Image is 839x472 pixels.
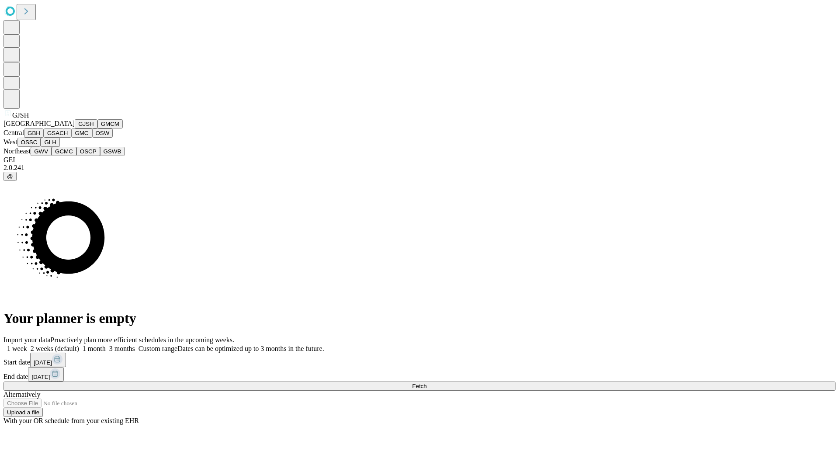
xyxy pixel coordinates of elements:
[139,345,177,352] span: Custom range
[31,147,52,156] button: GWV
[41,138,59,147] button: GLH
[3,408,43,417] button: Upload a file
[71,128,92,138] button: GMC
[97,119,123,128] button: GMCM
[7,173,13,180] span: @
[7,345,27,352] span: 1 week
[3,164,836,172] div: 2.0.241
[12,111,29,119] span: GJSH
[34,359,52,366] span: [DATE]
[75,119,97,128] button: GJSH
[3,172,17,181] button: @
[17,138,41,147] button: OSSC
[3,147,31,155] span: Northeast
[3,417,139,424] span: With your OR schedule from your existing EHR
[100,147,125,156] button: GSWB
[92,128,113,138] button: OSW
[83,345,106,352] span: 1 month
[3,156,836,164] div: GEI
[109,345,135,352] span: 3 months
[3,382,836,391] button: Fetch
[177,345,324,352] span: Dates can be optimized up to 3 months in the future.
[31,374,50,380] span: [DATE]
[52,147,76,156] button: GCMC
[76,147,100,156] button: OSCP
[31,345,79,352] span: 2 weeks (default)
[24,128,44,138] button: GBH
[412,383,426,389] span: Fetch
[3,310,836,326] h1: Your planner is empty
[3,367,836,382] div: End date
[3,391,40,398] span: Alternatively
[3,129,24,136] span: Central
[3,353,836,367] div: Start date
[30,353,66,367] button: [DATE]
[44,128,71,138] button: GSACH
[3,138,17,146] span: West
[3,336,51,344] span: Import your data
[28,367,64,382] button: [DATE]
[51,336,234,344] span: Proactively plan more efficient schedules in the upcoming weeks.
[3,120,75,127] span: [GEOGRAPHIC_DATA]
